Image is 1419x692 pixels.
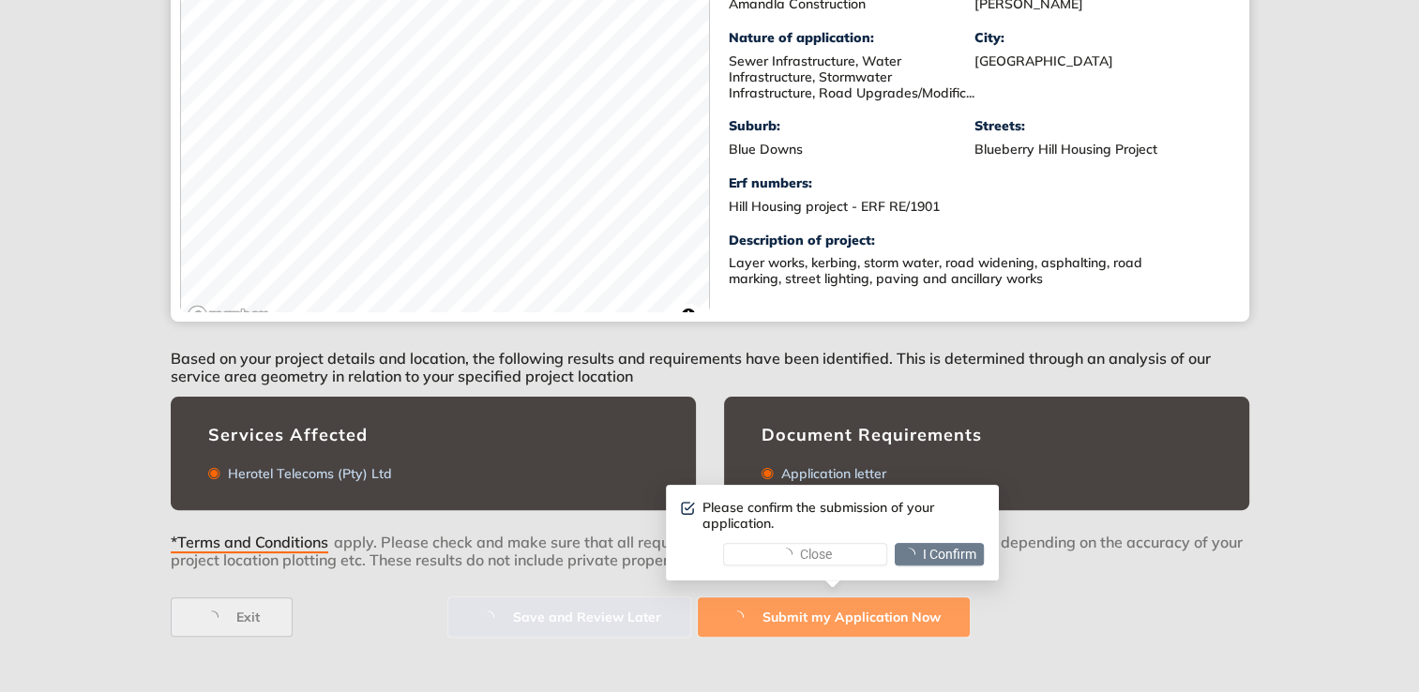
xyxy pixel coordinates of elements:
div: Application letter [774,466,886,482]
div: Streets: [974,118,1221,134]
div: Based on your project details and location, the following results and requirements have been iden... [171,322,1249,397]
div: Herotel Telecoms (Pty) Ltd [220,466,392,482]
div: Blueberry Hill Housing Project [974,142,1221,158]
a: Mapbox logo [187,305,269,326]
button: Exit [171,597,293,637]
span: *Terms and Conditions [171,534,328,553]
div: Sewer Infrastructure, Water Infrastructure, Stormwater Infrastructure, Road Upgrades/Modification... [729,53,975,100]
div: Description of project: [729,233,1221,248]
button: Submit my Application Now [698,597,970,637]
button: Close [723,543,887,565]
span: Close [800,544,832,564]
button: *Terms and Conditions [171,533,334,546]
span: loading [779,548,800,561]
span: Exit [236,607,260,627]
div: Suburb: [729,118,975,134]
span: loading [902,548,923,561]
span: loading [728,610,762,624]
div: Services Affected [208,425,658,445]
div: Nature of application: [729,30,975,46]
div: Document Requirements [762,425,1212,445]
span: ... [966,84,974,101]
div: [GEOGRAPHIC_DATA] [974,53,1221,69]
div: Please confirm the submission of your application. [702,500,984,532]
span: Submit my Application Now [762,607,940,627]
span: Toggle attribution [683,305,694,325]
span: I Confirm [923,544,976,564]
div: City: [974,30,1221,46]
span: loading [203,610,236,624]
span: Sewer Infrastructure, Water Infrastructure, Stormwater Infrastructure, Road Upgrades/Modific [729,53,966,101]
div: Erf numbers: [729,175,975,191]
div: Hill Housing project - ERF RE/1901 [729,199,975,215]
div: Layer works, kerbing, storm water, road widening, asphalting, road marking, street lighting, pavi... [729,255,1198,287]
button: I Confirm [895,543,984,565]
div: Blue Downs [729,142,975,158]
div: apply. Please check and make sure that all requirements have been met. Deviations may occur depen... [171,533,1249,597]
